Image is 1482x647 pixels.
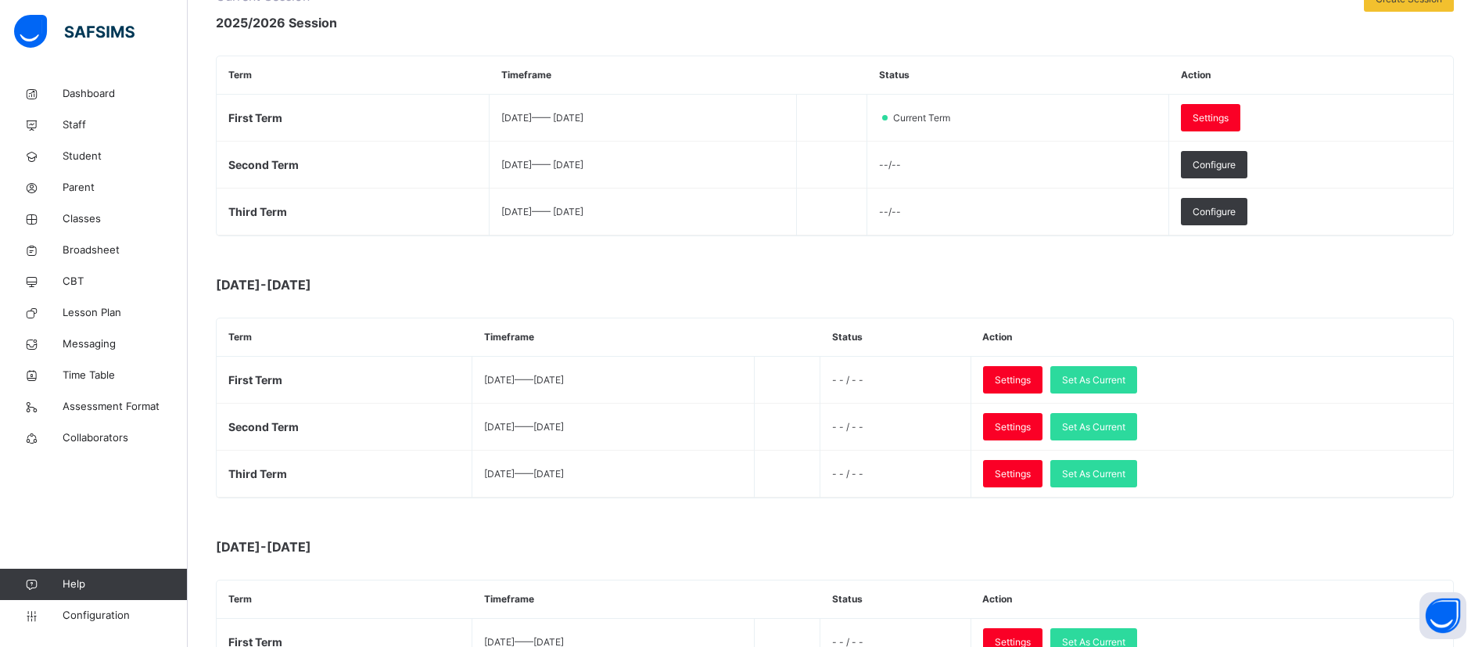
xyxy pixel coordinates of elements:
[63,180,188,196] span: Parent
[216,537,529,556] span: [DATE]-[DATE]
[832,374,863,386] span: - - / - -
[1193,205,1236,219] span: Configure
[63,149,188,164] span: Student
[867,142,1169,189] td: --/--
[1062,420,1125,434] span: Set As Current
[63,368,188,383] span: Time Table
[971,318,1453,357] th: Action
[63,336,188,352] span: Messaging
[1193,158,1236,172] span: Configure
[995,373,1031,387] span: Settings
[228,205,287,218] span: Third Term
[1419,592,1466,639] button: Open asap
[228,111,282,124] span: First Term
[63,305,188,321] span: Lesson Plan
[832,421,863,433] span: - - / - -
[228,467,287,480] span: Third Term
[216,13,337,32] span: 2025/2026 Session
[892,111,960,125] span: Current Term
[995,420,1031,434] span: Settings
[63,86,188,102] span: Dashboard
[484,468,564,480] span: [DATE] —— [DATE]
[63,274,188,289] span: CBT
[63,399,188,415] span: Assessment Format
[1193,111,1229,125] span: Settings
[867,56,1169,95] th: Status
[63,243,188,258] span: Broadsheet
[995,467,1031,481] span: Settings
[63,211,188,227] span: Classes
[63,430,188,446] span: Collaborators
[228,373,282,386] span: First Term
[867,189,1169,235] td: --/--
[1062,467,1125,481] span: Set As Current
[820,581,971,619] th: Status
[63,608,187,624] span: Configuration
[14,15,135,48] img: safsims
[63,577,187,592] span: Help
[228,158,299,171] span: Second Term
[217,581,472,619] th: Term
[1062,373,1125,387] span: Set As Current
[490,56,797,95] th: Timeframe
[216,275,529,294] span: [DATE]-[DATE]
[217,318,472,357] th: Term
[501,206,583,217] span: [DATE] —— [DATE]
[1169,56,1453,95] th: Action
[217,56,490,95] th: Term
[501,112,583,124] span: [DATE] —— [DATE]
[501,159,583,171] span: [DATE] —— [DATE]
[63,117,188,133] span: Staff
[472,318,755,357] th: Timeframe
[832,468,863,480] span: - - / - -
[484,421,564,433] span: [DATE] —— [DATE]
[971,581,1453,619] th: Action
[472,581,755,619] th: Timeframe
[228,420,299,433] span: Second Term
[820,318,971,357] th: Status
[484,374,564,386] span: [DATE] —— [DATE]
